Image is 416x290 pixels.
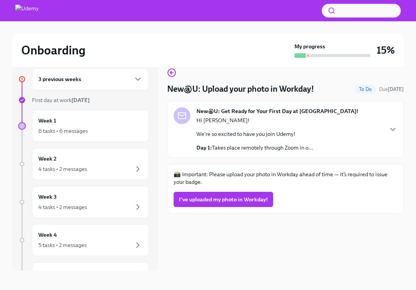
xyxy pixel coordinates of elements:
[167,83,314,95] h4: New@U: Upload your photo in Workday!
[32,68,149,90] div: 3 previous weeks
[18,96,149,104] a: First day at work[DATE]
[196,107,358,115] strong: New@U: Get Ready for Your First Day at [GEOGRAPHIC_DATA]!
[38,241,87,249] div: 5 tasks • 2 messages
[379,86,404,92] span: Due
[38,269,57,277] h6: Week 5
[354,86,376,92] span: To Do
[294,43,325,50] strong: My progress
[38,155,57,163] h6: Week 2
[196,144,212,151] strong: Day 1:
[388,86,404,92] strong: [DATE]
[38,75,81,83] h6: 3 previous weeks
[38,127,88,135] div: 6 tasks • 6 messages
[21,43,85,58] h2: Onboarding
[174,192,273,207] button: I've uploaded my photo in Workday!
[196,116,313,124] p: Hi [PERSON_NAME]!
[32,97,90,104] span: First day at work
[18,186,149,218] a: Week 34 tasks • 2 messages
[179,196,268,203] span: I've uploaded my photo in Workday!
[376,43,395,57] h3: 15%
[38,203,87,211] div: 4 tasks • 2 messages
[18,148,149,180] a: Week 24 tasks • 2 messages
[38,116,56,125] h6: Week 1
[38,231,57,239] h6: Week 4
[71,97,90,104] strong: [DATE]
[18,224,149,256] a: Week 45 tasks • 2 messages
[38,165,87,173] div: 4 tasks • 2 messages
[379,86,404,93] span: September 24th, 2025 10:00
[18,110,149,142] a: Week 16 tasks • 6 messages
[15,5,39,17] img: Udemy
[196,130,313,138] p: We're so excited to have you join Udemy!
[174,170,397,186] p: 📸 Important: Please upload your photo in Workday ahead of time — it’s required to issue your badge.
[38,193,57,201] h6: Week 3
[196,144,313,151] p: Takes place remotely through Zoom in o...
